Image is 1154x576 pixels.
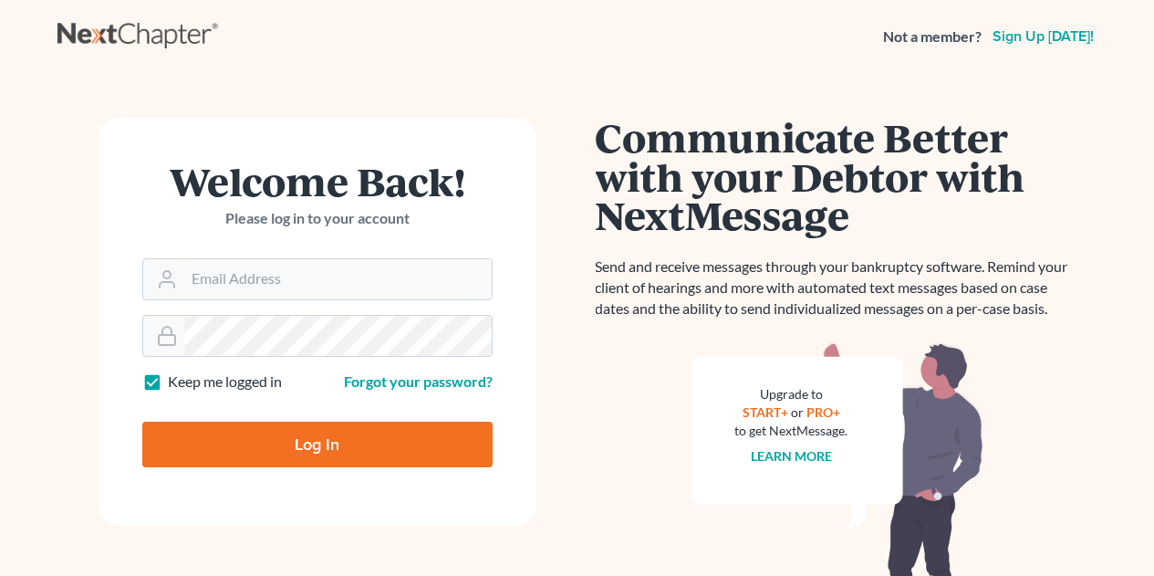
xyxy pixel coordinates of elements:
input: Log In [142,422,493,467]
p: Please log in to your account [142,208,493,229]
div: to get NextMessage. [735,422,848,440]
span: or [791,404,804,420]
input: Email Address [184,259,492,299]
a: Sign up [DATE]! [989,29,1097,44]
h1: Communicate Better with your Debtor with NextMessage [596,118,1079,235]
label: Keep me logged in [168,372,282,393]
strong: Not a member? [883,26,982,47]
a: Forgot your password? [344,372,493,390]
a: Learn more [751,448,832,464]
p: Send and receive messages through your bankruptcy software. Remind your client of hearings and mo... [596,257,1079,319]
h1: Welcome Back! [142,162,493,201]
a: PRO+ [806,404,840,420]
a: START+ [743,404,788,420]
div: Upgrade to [735,385,848,403]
